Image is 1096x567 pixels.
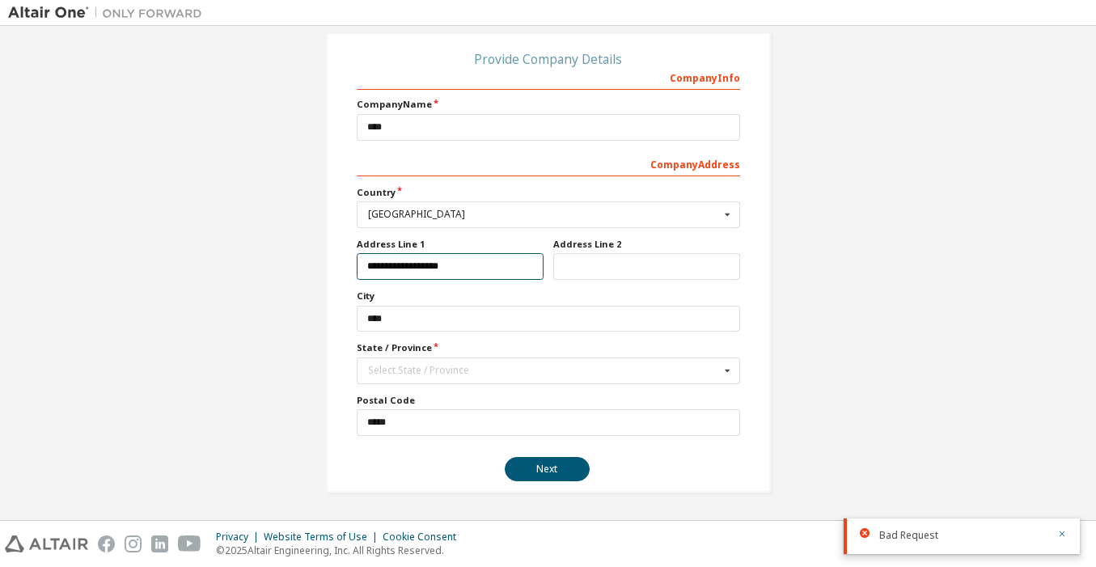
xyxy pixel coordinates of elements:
[368,209,720,219] div: [GEOGRAPHIC_DATA]
[357,341,740,354] label: State / Province
[879,529,938,542] span: Bad Request
[264,531,383,544] div: Website Terms of Use
[383,531,466,544] div: Cookie Consent
[216,544,466,557] p: © 2025 Altair Engineering, Inc. All Rights Reserved.
[178,535,201,552] img: youtube.svg
[357,394,740,407] label: Postal Code
[216,531,264,544] div: Privacy
[125,535,142,552] img: instagram.svg
[357,54,740,64] div: Provide Company Details
[98,535,115,552] img: facebook.svg
[8,5,210,21] img: Altair One
[357,64,740,90] div: Company Info
[357,150,740,176] div: Company Address
[5,535,88,552] img: altair_logo.svg
[357,186,740,199] label: Country
[357,98,740,111] label: Company Name
[151,535,168,552] img: linkedin.svg
[553,238,740,251] label: Address Line 2
[357,290,740,303] label: City
[505,457,590,481] button: Next
[357,238,544,251] label: Address Line 1
[368,366,720,375] div: Select State / Province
